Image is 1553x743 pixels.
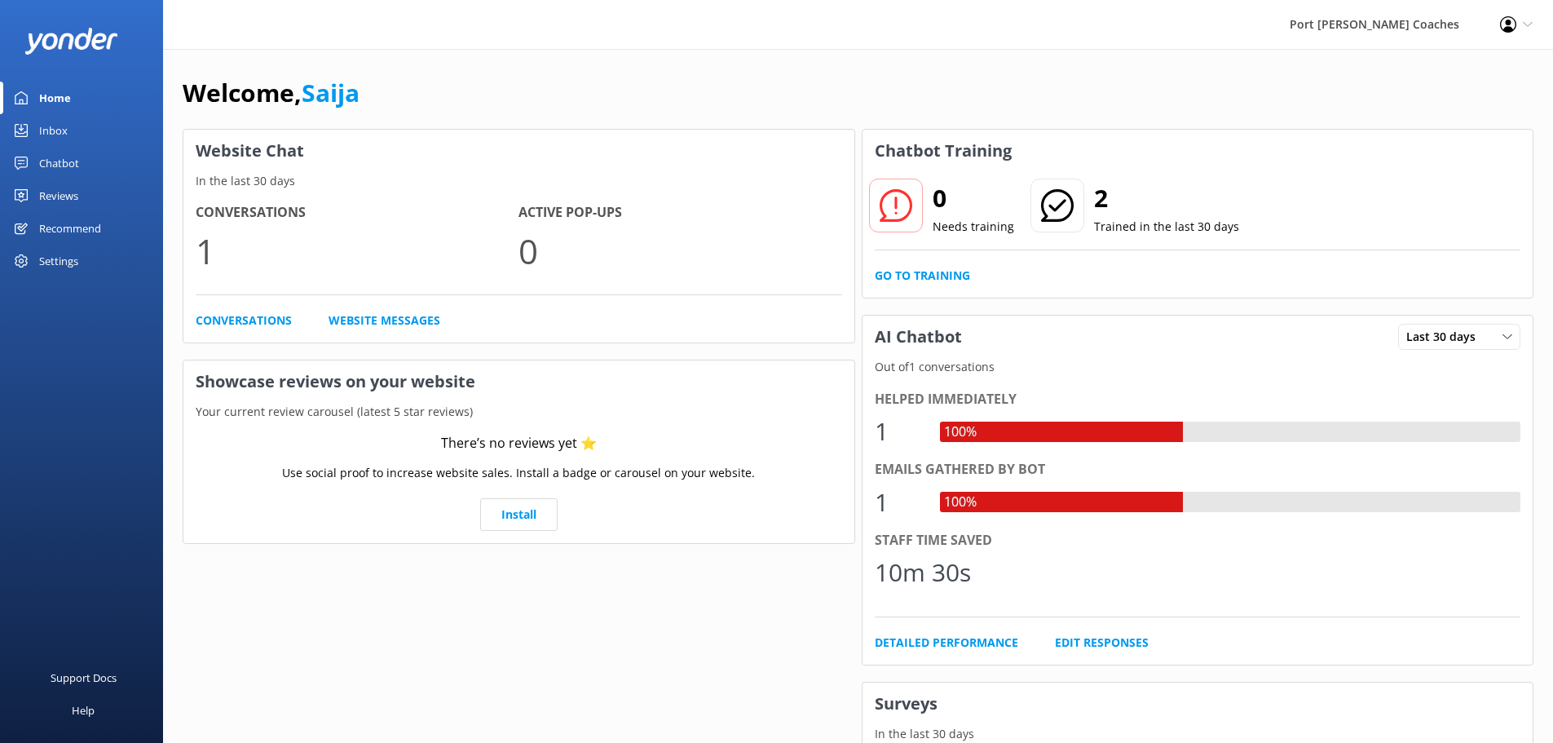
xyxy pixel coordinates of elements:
div: 100% [940,422,981,443]
div: Recommend [39,212,101,245]
h1: Welcome, [183,73,360,113]
div: Home [39,82,71,114]
h4: Active Pop-ups [518,202,841,223]
span: Last 30 days [1406,328,1485,346]
div: 10m 30s [875,553,971,592]
div: 1 [875,412,924,451]
div: Chatbot [39,147,79,179]
div: Emails gathered by bot [875,459,1521,480]
p: Use social proof to increase website sales. Install a badge or carousel on your website. [282,464,755,482]
div: Support Docs [51,661,117,694]
div: 100% [940,492,981,513]
p: Trained in the last 30 days [1094,218,1239,236]
div: Inbox [39,114,68,147]
h2: 0 [933,179,1014,218]
div: 1 [875,483,924,522]
div: Helped immediately [875,389,1521,410]
p: In the last 30 days [183,172,854,190]
img: yonder-white-logo.png [24,28,118,55]
a: Website Messages [329,312,440,329]
a: Go to Training [875,267,970,285]
a: Saija [302,76,360,109]
div: Reviews [39,179,78,212]
h3: Surveys [863,683,1533,725]
p: 0 [518,223,841,278]
p: Out of 1 conversations [863,358,1533,376]
a: Install [480,498,558,531]
a: Detailed Performance [875,634,1018,652]
h3: Showcase reviews on your website [183,360,854,403]
div: There’s no reviews yet ⭐ [441,433,597,454]
div: Staff time saved [875,530,1521,551]
h2: 2 [1094,179,1239,218]
div: Settings [39,245,78,277]
h4: Conversations [196,202,518,223]
p: 1 [196,223,518,278]
p: In the last 30 days [863,725,1533,743]
p: Needs training [933,218,1014,236]
a: Edit Responses [1055,634,1149,652]
p: Your current review carousel (latest 5 star reviews) [183,403,854,421]
h3: Chatbot Training [863,130,1024,172]
div: Help [72,694,95,727]
a: Conversations [196,312,292,329]
h3: Website Chat [183,130,854,172]
h3: AI Chatbot [863,316,974,358]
